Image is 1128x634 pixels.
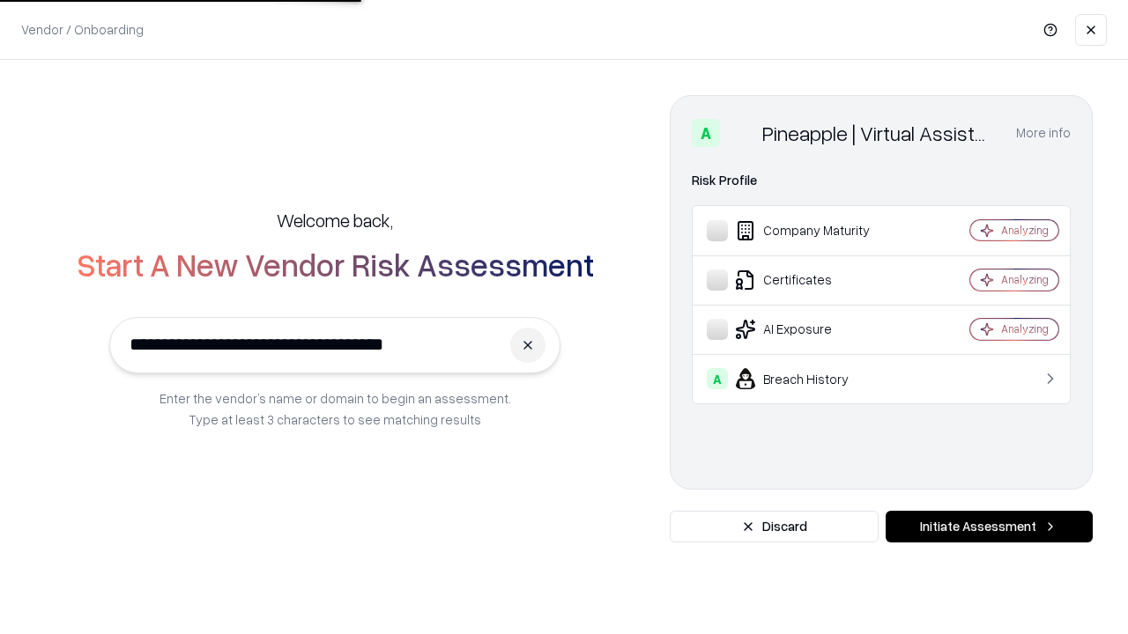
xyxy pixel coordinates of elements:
[1001,223,1049,238] div: Analyzing
[692,119,720,147] div: A
[160,387,511,430] p: Enter the vendor’s name or domain to begin an assessment. Type at least 3 characters to see match...
[762,119,995,147] div: Pineapple | Virtual Assistant Agency
[277,208,393,232] h5: Welcome back,
[692,170,1071,191] div: Risk Profile
[1001,321,1049,336] div: Analyzing
[77,247,594,282] h2: Start A New Vendor Risk Assessment
[707,269,917,291] div: Certificates
[707,319,917,340] div: AI Exposure
[727,119,755,147] img: Pineapple | Virtual Assistant Agency
[1016,117,1071,149] button: More info
[707,368,728,389] div: A
[670,511,879,542] button: Discard
[707,368,917,389] div: Breach History
[886,511,1093,542] button: Initiate Assessment
[707,220,917,241] div: Company Maturity
[1001,272,1049,287] div: Analyzing
[21,20,144,39] p: Vendor / Onboarding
